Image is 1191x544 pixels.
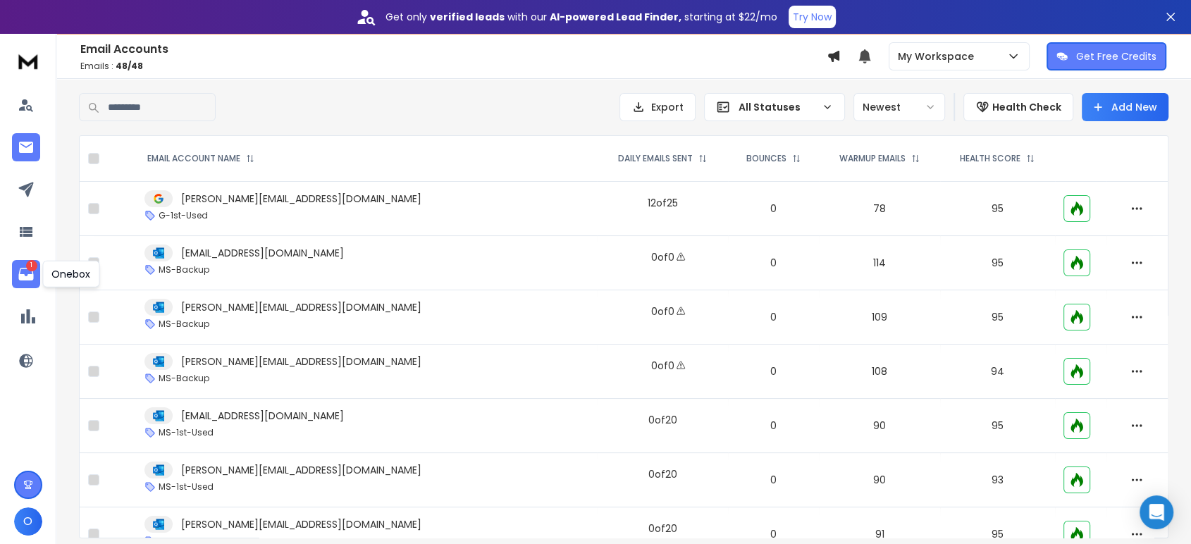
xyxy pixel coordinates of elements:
button: Newest [853,93,945,121]
button: Try Now [789,6,836,28]
a: 1 [12,260,40,288]
span: 48 / 48 [116,60,143,72]
div: 0 of 20 [648,413,677,427]
p: Emails : [80,61,827,72]
p: 0 [736,527,810,541]
p: 0 [736,310,810,324]
p: My Workspace [898,49,980,63]
td: 78 [819,182,940,236]
strong: verified leads [430,10,505,24]
p: WARMUP EMAILS [839,153,906,164]
div: EMAIL ACCOUNT NAME [147,153,254,164]
td: 95 [940,399,1055,453]
button: Add New [1082,93,1168,121]
button: O [14,507,42,536]
button: Export [619,93,696,121]
button: Get Free Credits [1047,42,1166,70]
p: DAILY EMAILS SENT [618,153,693,164]
div: 0 of 0 [651,250,674,264]
p: Health Check [992,100,1061,114]
img: logo [14,48,42,74]
td: 114 [819,236,940,290]
p: 0 [736,256,810,270]
p: All Statuses [739,100,816,114]
p: 0 [736,364,810,378]
p: 1 [26,260,37,271]
p: 0 [736,419,810,433]
p: Get Free Credits [1076,49,1156,63]
p: [PERSON_NAME][EMAIL_ADDRESS][DOMAIN_NAME] [181,463,421,477]
td: 94 [940,345,1055,399]
div: 0 of 20 [648,521,677,536]
p: [EMAIL_ADDRESS][DOMAIN_NAME] [181,246,344,260]
p: BOUNCES [746,153,786,164]
td: 90 [819,399,940,453]
td: 95 [940,182,1055,236]
div: Open Intercom Messenger [1140,495,1173,529]
p: [PERSON_NAME][EMAIL_ADDRESS][DOMAIN_NAME] [181,192,421,206]
td: 90 [819,453,940,507]
strong: AI-powered Lead Finder, [550,10,681,24]
td: 95 [940,290,1055,345]
p: MS-1st-Used [159,427,214,438]
div: 12 of 25 [648,196,678,210]
div: 0 of 0 [651,359,674,373]
div: 0 of 0 [651,304,674,319]
button: Health Check [963,93,1073,121]
p: G-1st-Used [159,210,208,221]
p: [PERSON_NAME][EMAIL_ADDRESS][DOMAIN_NAME] [181,517,421,531]
td: 108 [819,345,940,399]
div: 0 of 20 [648,467,677,481]
td: 109 [819,290,940,345]
td: 93 [940,453,1055,507]
p: Try Now [793,10,832,24]
p: 0 [736,202,810,216]
p: MS-Backup [159,319,209,330]
div: Onebox [42,261,99,288]
td: 95 [940,236,1055,290]
p: Get only with our starting at $22/mo [385,10,777,24]
p: [PERSON_NAME][EMAIL_ADDRESS][DOMAIN_NAME] [181,300,421,314]
p: [EMAIL_ADDRESS][DOMAIN_NAME] [181,409,344,423]
p: HEALTH SCORE [960,153,1020,164]
p: MS-Backup [159,264,209,276]
p: MS-Backup [159,373,209,384]
p: 0 [736,473,810,487]
p: [PERSON_NAME][EMAIL_ADDRESS][DOMAIN_NAME] [181,354,421,369]
p: MS-1st-Used [159,481,214,493]
h1: Email Accounts [80,41,827,58]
